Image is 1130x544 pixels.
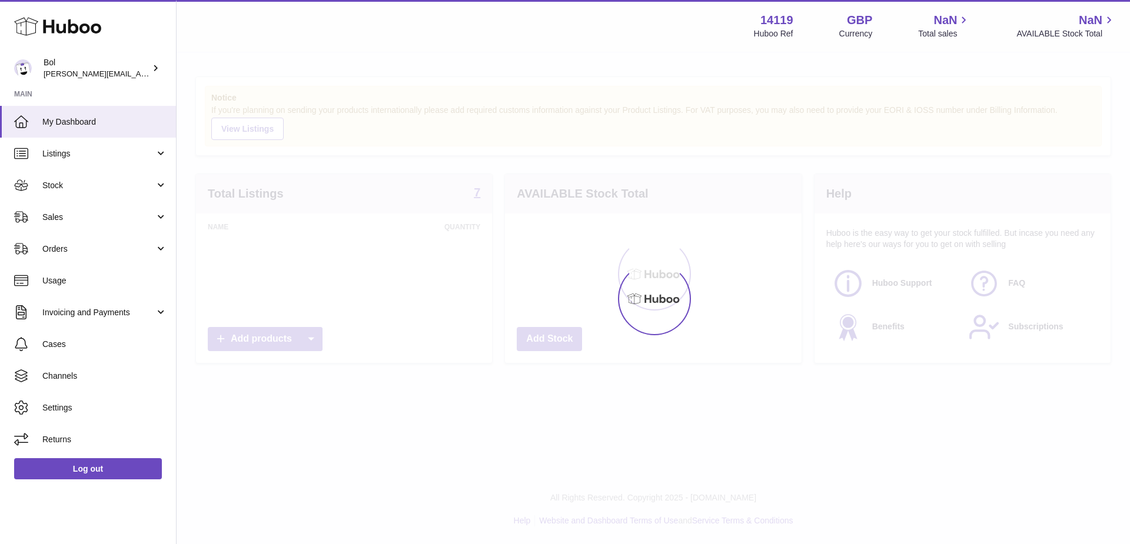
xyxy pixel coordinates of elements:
span: Invoicing and Payments [42,307,155,318]
span: Settings [42,402,167,413]
a: NaN AVAILABLE Stock Total [1016,12,1116,39]
strong: GBP [847,12,872,28]
span: Listings [42,148,155,159]
span: AVAILABLE Stock Total [1016,28,1116,39]
span: Channels [42,371,167,382]
span: [PERSON_NAME][EMAIL_ADDRESS][PERSON_NAME][DOMAIN_NAME] [44,69,299,78]
div: Bol [44,57,149,79]
div: Currency [839,28,873,39]
a: Log out [14,458,162,479]
span: Total sales [918,28,971,39]
img: Scott.Sutcliffe@bolfoods.com [14,59,32,77]
span: Usage [42,275,167,286]
span: NaN [1079,12,1102,28]
span: Cases [42,339,167,350]
span: My Dashboard [42,116,167,128]
strong: 14119 [760,12,793,28]
span: Stock [42,180,155,191]
div: Huboo Ref [754,28,793,39]
a: NaN Total sales [918,12,971,39]
span: Returns [42,434,167,445]
span: Orders [42,243,155,255]
span: Sales [42,212,155,223]
span: NaN [933,12,957,28]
